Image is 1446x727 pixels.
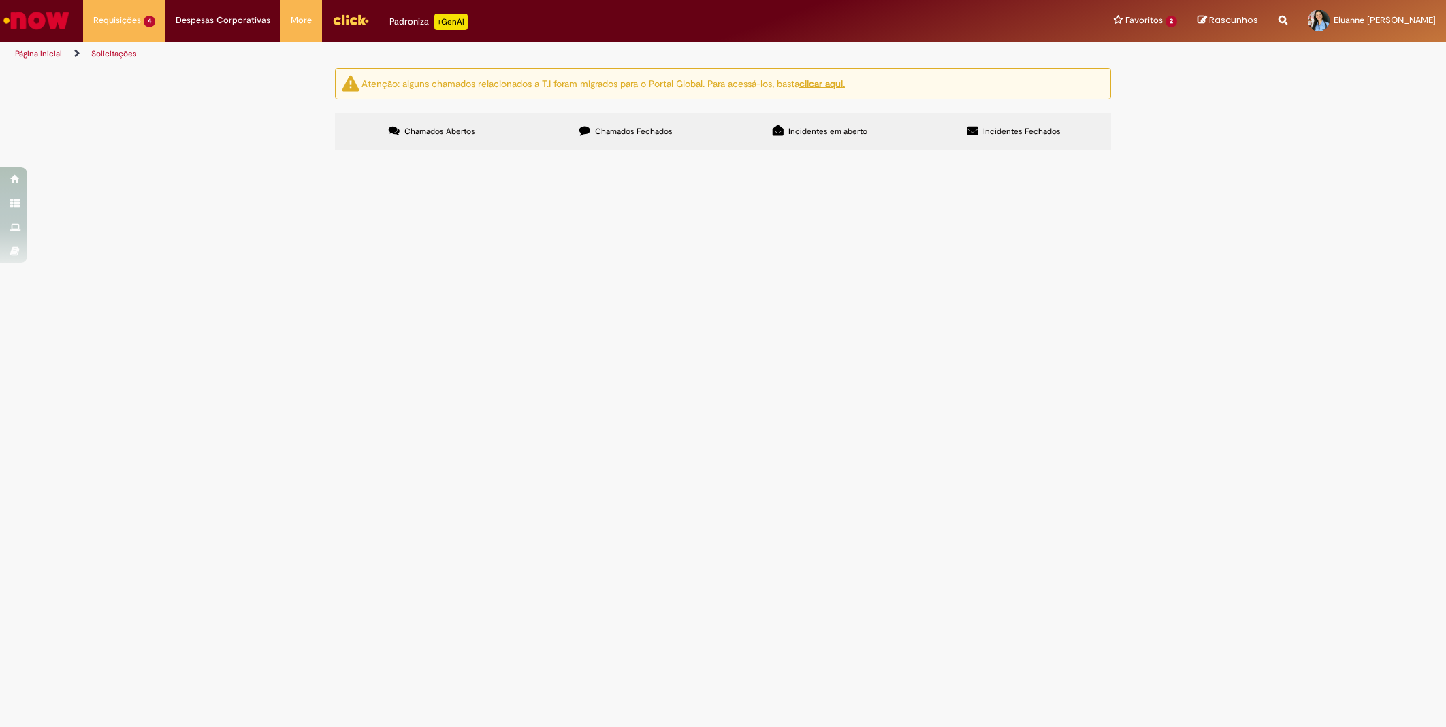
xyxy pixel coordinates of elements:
[1125,14,1163,27] span: Favoritos
[91,48,137,59] a: Solicitações
[404,126,475,137] span: Chamados Abertos
[389,14,468,30] div: Padroniza
[144,16,155,27] span: 4
[434,14,468,30] p: +GenAi
[788,126,867,137] span: Incidentes em aberto
[983,126,1061,137] span: Incidentes Fechados
[1334,14,1436,26] span: Eluanne [PERSON_NAME]
[1,7,71,34] img: ServiceNow
[595,126,673,137] span: Chamados Fechados
[361,77,845,89] ng-bind-html: Atenção: alguns chamados relacionados a T.I foram migrados para o Portal Global. Para acessá-los,...
[332,10,369,30] img: click_logo_yellow_360x200.png
[1166,16,1177,27] span: 2
[176,14,270,27] span: Despesas Corporativas
[1209,14,1258,27] span: Rascunhos
[291,14,312,27] span: More
[15,48,62,59] a: Página inicial
[10,42,954,67] ul: Trilhas de página
[799,77,845,89] a: clicar aqui.
[1198,14,1258,27] a: Rascunhos
[93,14,141,27] span: Requisições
